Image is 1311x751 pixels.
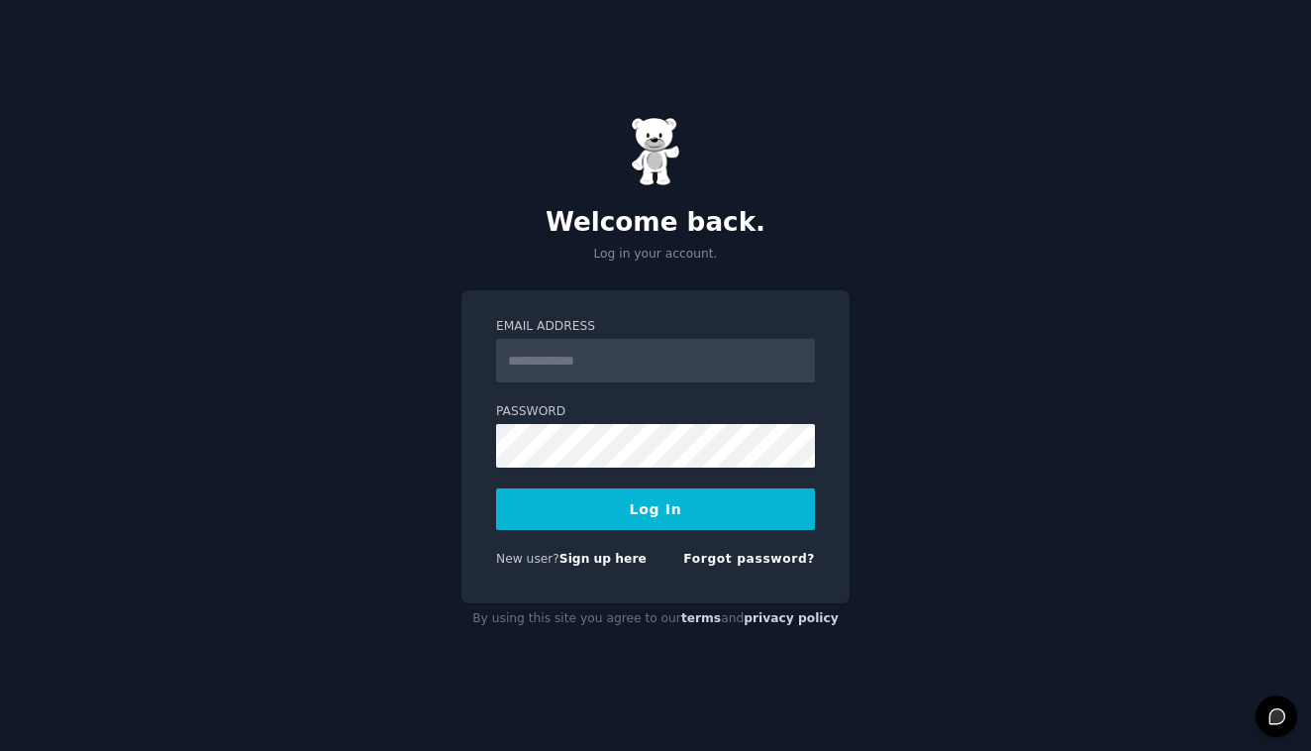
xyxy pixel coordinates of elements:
[559,552,647,566] a: Sign up here
[496,488,815,530] button: Log In
[496,318,815,336] label: Email Address
[461,603,850,635] div: By using this site you agree to our and
[496,403,815,421] label: Password
[683,552,815,566] a: Forgot password?
[681,611,721,625] a: terms
[631,117,680,186] img: Gummy Bear
[496,552,559,566] span: New user?
[461,207,850,239] h2: Welcome back.
[744,611,839,625] a: privacy policy
[461,246,850,264] p: Log in your account.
